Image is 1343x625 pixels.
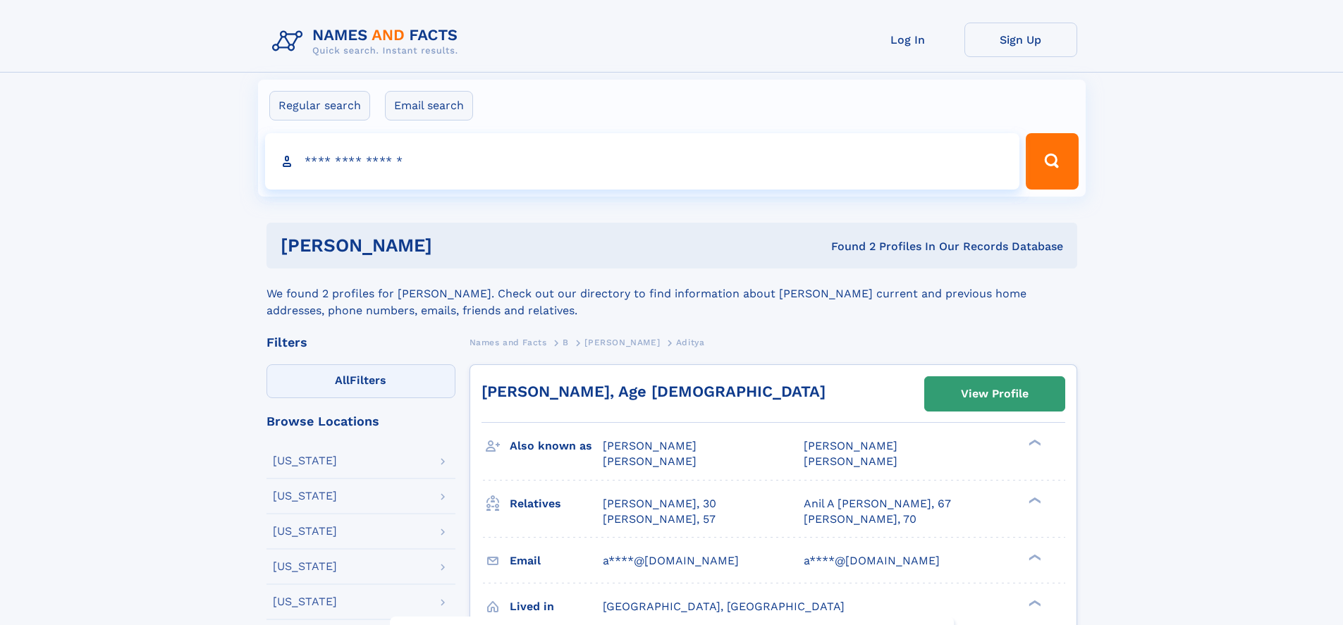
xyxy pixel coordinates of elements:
[804,496,951,512] a: Anil A [PERSON_NAME], 67
[266,23,470,61] img: Logo Names and Facts
[273,490,337,502] div: [US_STATE]
[563,333,569,351] a: B
[273,596,337,607] div: [US_STATE]
[273,561,337,572] div: [US_STATE]
[603,454,697,468] span: [PERSON_NAME]
[964,23,1077,57] a: Sign Up
[676,338,705,347] span: Aditya
[603,439,697,452] span: [PERSON_NAME]
[804,512,916,527] a: [PERSON_NAME], 70
[1025,552,1042,562] div: ❯
[603,600,845,613] span: [GEOGRAPHIC_DATA], [GEOGRAPHIC_DATA]
[266,336,455,349] div: Filters
[265,133,1020,190] input: search input
[273,455,337,466] div: [US_STATE]
[266,364,455,398] label: Filters
[1025,598,1042,607] div: ❯
[1025,495,1042,505] div: ❯
[563,338,569,347] span: B
[482,383,826,400] a: [PERSON_NAME], Age [DEMOGRAPHIC_DATA]
[510,434,603,458] h3: Also known as
[510,595,603,619] h3: Lived in
[1025,438,1042,447] div: ❯
[510,549,603,573] h3: Email
[603,512,716,527] a: [PERSON_NAME], 57
[804,439,897,452] span: [PERSON_NAME]
[1026,133,1078,190] button: Search Button
[281,237,632,254] h1: [PERSON_NAME]
[510,492,603,516] h3: Relatives
[266,268,1077,319] div: We found 2 profiles for [PERSON_NAME]. Check out our directory to find information about [PERSON_...
[584,333,660,351] a: [PERSON_NAME]
[273,526,337,537] div: [US_STATE]
[804,454,897,468] span: [PERSON_NAME]
[852,23,964,57] a: Log In
[269,91,370,120] label: Regular search
[266,415,455,428] div: Browse Locations
[584,338,660,347] span: [PERSON_NAME]
[335,373,350,387] span: All
[632,239,1063,254] div: Found 2 Profiles In Our Records Database
[470,333,547,351] a: Names and Facts
[961,378,1029,410] div: View Profile
[925,377,1065,411] a: View Profile
[603,496,716,512] a: [PERSON_NAME], 30
[385,91,473,120] label: Email search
